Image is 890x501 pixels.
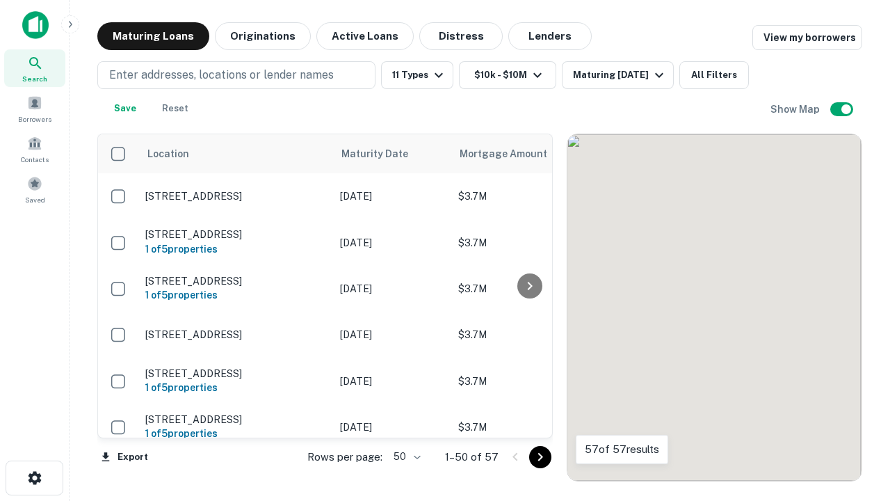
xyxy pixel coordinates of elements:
[529,446,551,468] button: Go to next page
[458,189,597,204] p: $3.7M
[25,194,45,205] span: Saved
[145,328,326,341] p: [STREET_ADDRESS]
[316,22,414,50] button: Active Loans
[145,367,326,380] p: [STREET_ADDRESS]
[820,390,890,456] iframe: Chat Widget
[153,95,197,122] button: Reset
[752,25,862,50] a: View my borrowers
[145,380,326,395] h6: 1 of 5 properties
[22,73,47,84] span: Search
[22,11,49,39] img: capitalize-icon.png
[458,235,597,250] p: $3.7M
[340,374,444,389] p: [DATE]
[567,134,861,481] div: 0 0
[21,154,49,165] span: Contacts
[340,281,444,296] p: [DATE]
[341,145,426,162] span: Maturity Date
[109,67,334,83] p: Enter addresses, locations or lender names
[147,145,189,162] span: Location
[307,449,382,466] p: Rows per page:
[145,275,326,287] p: [STREET_ADDRESS]
[585,441,659,458] p: 57 of 57 results
[458,281,597,296] p: $3.7M
[508,22,592,50] button: Lenders
[340,235,444,250] p: [DATE]
[381,61,453,89] button: 11 Types
[459,61,556,89] button: $10k - $10M
[215,22,311,50] button: Originations
[18,113,51,125] span: Borrowers
[97,22,209,50] button: Maturing Loans
[562,61,674,89] button: Maturing [DATE]
[333,134,451,173] th: Maturity Date
[4,49,65,87] a: Search
[445,449,499,466] p: 1–50 of 57
[451,134,604,173] th: Mortgage Amount
[145,241,326,257] h6: 1 of 5 properties
[138,134,333,173] th: Location
[340,327,444,342] p: [DATE]
[145,426,326,441] h6: 1 of 5 properties
[97,61,375,89] button: Enter addresses, locations or lender names
[4,170,65,208] a: Saved
[97,447,152,468] button: Export
[573,67,667,83] div: Maturing [DATE]
[145,228,326,241] p: [STREET_ADDRESS]
[679,61,749,89] button: All Filters
[4,130,65,168] a: Contacts
[770,102,822,117] h6: Show Map
[458,374,597,389] p: $3.7M
[458,420,597,435] p: $3.7M
[460,145,565,162] span: Mortgage Amount
[388,447,423,467] div: 50
[419,22,503,50] button: Distress
[103,95,147,122] button: Save your search to get updates of matches that match your search criteria.
[4,90,65,127] a: Borrowers
[145,190,326,202] p: [STREET_ADDRESS]
[458,327,597,342] p: $3.7M
[145,413,326,426] p: [STREET_ADDRESS]
[340,189,444,204] p: [DATE]
[145,287,326,303] h6: 1 of 5 properties
[340,420,444,435] p: [DATE]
